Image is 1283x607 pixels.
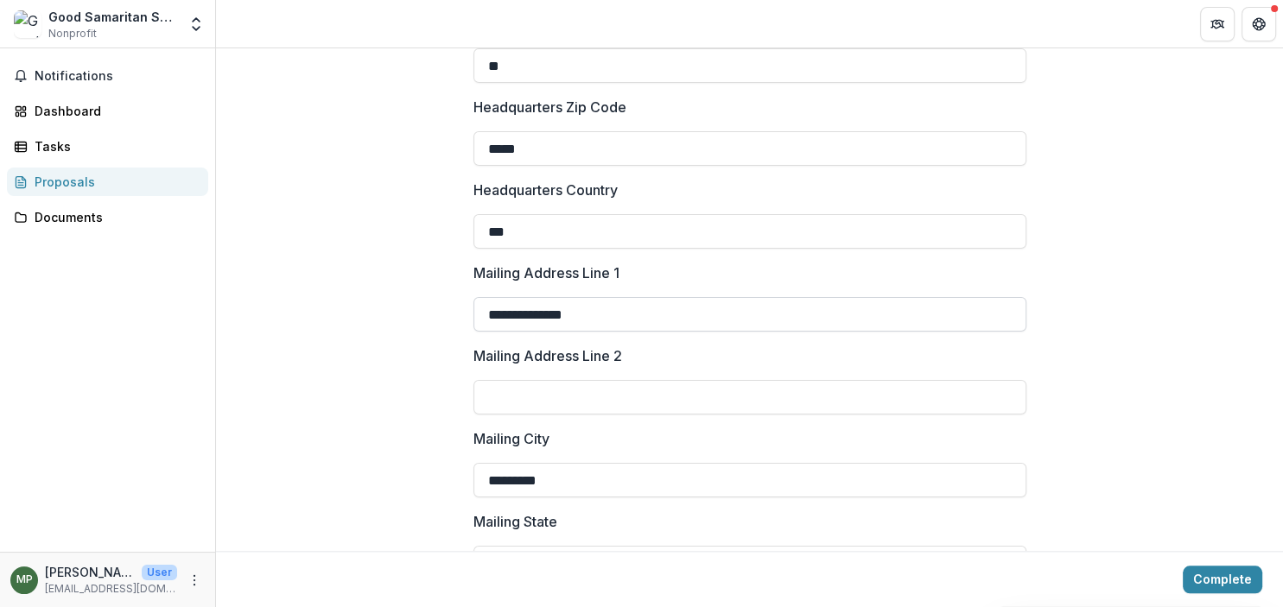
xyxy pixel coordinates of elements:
[14,10,41,38] img: Good Samaritan Services
[7,168,208,196] a: Proposals
[35,102,194,120] div: Dashboard
[7,203,208,231] a: Documents
[48,26,97,41] span: Nonprofit
[16,574,33,585] div: Mikaela Potrako
[184,7,208,41] button: Open entity switcher
[473,511,557,532] p: Mailing State
[473,97,626,117] p: Headquarters Zip Code
[35,173,194,191] div: Proposals
[473,428,549,449] p: Mailing City
[45,563,135,581] p: [PERSON_NAME]
[7,62,208,90] button: Notifications
[45,581,177,597] p: [EMAIL_ADDRESS][DOMAIN_NAME]
[48,8,177,26] div: Good Samaritan Services
[1242,7,1276,41] button: Get Help
[473,345,622,366] p: Mailing Address Line 2
[7,132,208,161] a: Tasks
[35,137,194,155] div: Tasks
[473,262,619,283] p: Mailing Address Line 1
[35,208,194,226] div: Documents
[184,570,205,591] button: More
[1183,566,1262,593] button: Complete
[1200,7,1235,41] button: Partners
[35,69,201,84] span: Notifications
[7,97,208,125] a: Dashboard
[473,180,618,200] p: Headquarters Country
[142,565,177,580] p: User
